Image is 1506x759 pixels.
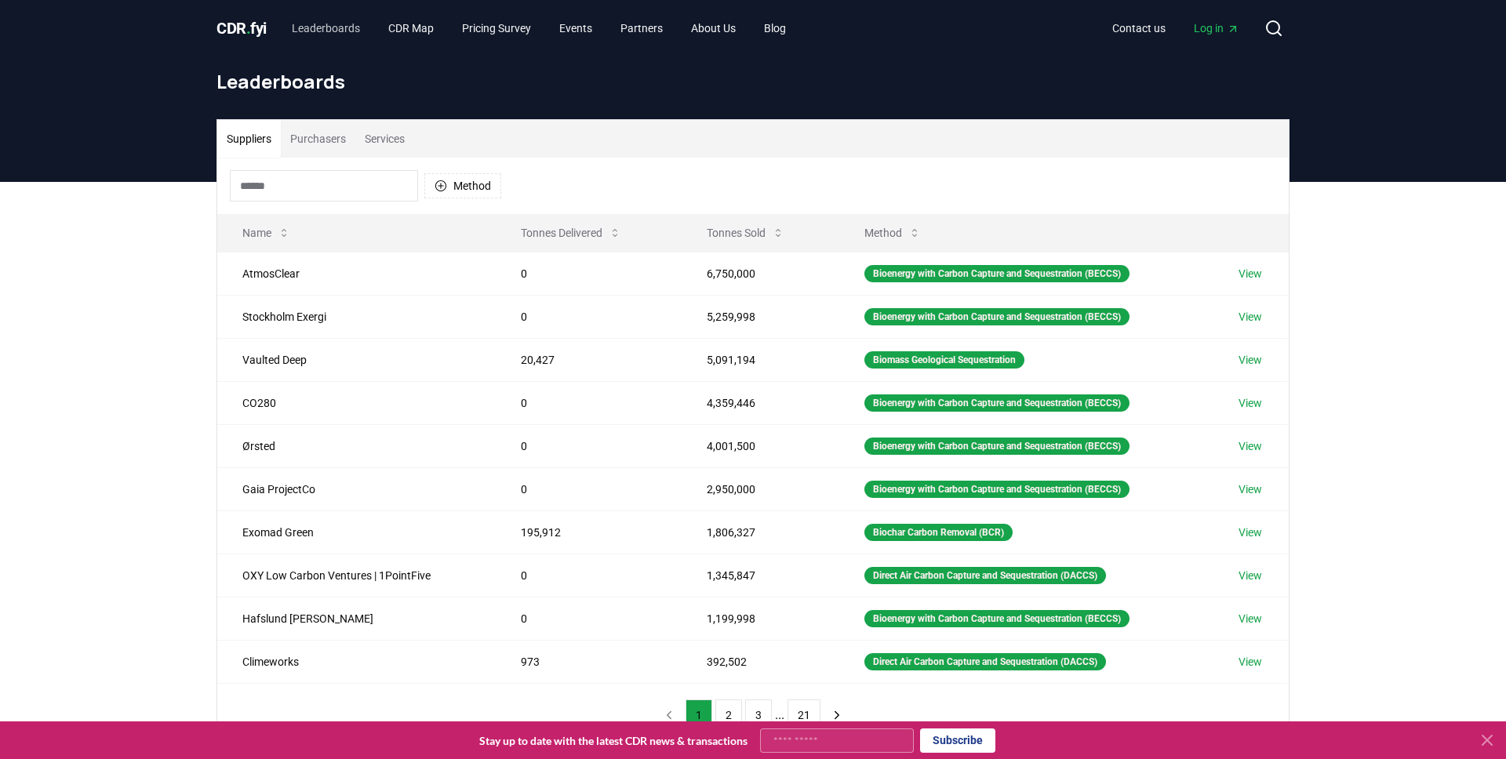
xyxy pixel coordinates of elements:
[496,510,682,554] td: 195,912
[1239,481,1262,497] a: View
[217,510,496,554] td: Exomad Green
[217,338,496,381] td: Vaulted Deep
[217,554,496,597] td: OXY Low Carbon Ventures | 1PointFive
[355,120,414,158] button: Services
[496,424,682,467] td: 0
[745,699,772,731] button: 3
[864,265,1129,282] div: Bioenergy with Carbon Capture and Sequestration (BECCS)
[449,14,544,42] a: Pricing Survey
[217,597,496,640] td: Hafslund [PERSON_NAME]
[608,14,675,42] a: Partners
[1239,654,1262,670] a: View
[1239,266,1262,281] a: View
[694,217,797,249] button: Tonnes Sold
[682,467,839,510] td: 2,950,000
[1239,352,1262,368] a: View
[715,699,742,731] button: 2
[864,610,1129,627] div: Bioenergy with Carbon Capture and Sequestration (BECCS)
[217,424,496,467] td: Ørsted
[1100,14,1178,42] a: Contact us
[682,554,839,597] td: 1,345,847
[682,338,839,381] td: 5,091,194
[217,640,496,683] td: Climeworks
[496,295,682,338] td: 0
[217,120,281,158] button: Suppliers
[216,69,1290,94] h1: Leaderboards
[864,524,1013,541] div: Biochar Carbon Removal (BCR)
[1239,525,1262,540] a: View
[281,120,355,158] button: Purchasers
[682,252,839,295] td: 6,750,000
[678,14,748,42] a: About Us
[496,338,682,381] td: 20,427
[682,424,839,467] td: 4,001,500
[217,467,496,510] td: Gaia ProjectCo
[1239,568,1262,583] a: View
[246,19,251,38] span: .
[424,173,501,198] button: Method
[1239,438,1262,454] a: View
[775,706,784,724] li: ...
[864,567,1106,584] div: Direct Air Carbon Capture and Sequestration (DACCS)
[216,17,267,39] a: CDR.fyi
[682,510,839,554] td: 1,806,327
[824,699,850,731] button: next page
[751,14,798,42] a: Blog
[1239,395,1262,411] a: View
[864,394,1129,412] div: Bioenergy with Carbon Capture and Sequestration (BECCS)
[864,438,1129,455] div: Bioenergy with Carbon Capture and Sequestration (BECCS)
[1239,611,1262,626] a: View
[788,699,820,731] button: 21
[496,554,682,597] td: 0
[1100,14,1252,42] nav: Main
[217,295,496,338] td: Stockholm Exergi
[508,217,634,249] button: Tonnes Delivered
[682,295,839,338] td: 5,259,998
[1181,14,1252,42] a: Log in
[864,481,1129,498] div: Bioenergy with Carbon Capture and Sequestration (BECCS)
[496,467,682,510] td: 0
[496,252,682,295] td: 0
[864,351,1024,369] div: Biomass Geological Sequestration
[682,381,839,424] td: 4,359,446
[1239,309,1262,325] a: View
[230,217,303,249] button: Name
[682,597,839,640] td: 1,199,998
[216,19,267,38] span: CDR fyi
[864,308,1129,325] div: Bioenergy with Carbon Capture and Sequestration (BECCS)
[547,14,605,42] a: Events
[864,653,1106,670] div: Direct Air Carbon Capture and Sequestration (DACCS)
[682,640,839,683] td: 392,502
[852,217,933,249] button: Method
[496,597,682,640] td: 0
[496,381,682,424] td: 0
[279,14,373,42] a: Leaderboards
[217,252,496,295] td: AtmosClear
[1194,20,1239,36] span: Log in
[279,14,798,42] nav: Main
[686,699,712,731] button: 1
[376,14,446,42] a: CDR Map
[496,640,682,683] td: 973
[217,381,496,424] td: CO280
